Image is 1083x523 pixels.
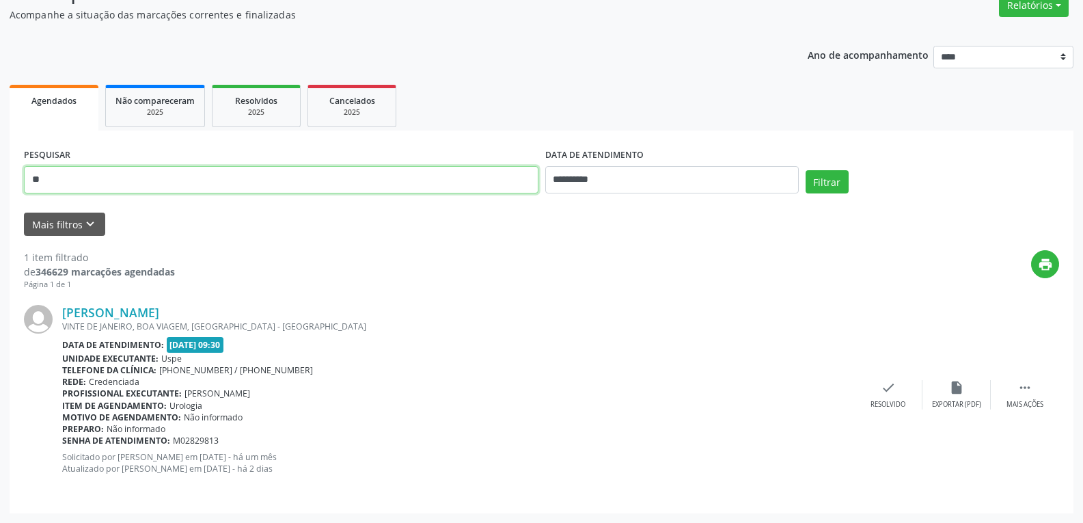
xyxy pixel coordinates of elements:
span: [DATE] 09:30 [167,337,224,353]
b: Preparo: [62,423,104,435]
p: Ano de acompanhamento [808,46,929,63]
i:  [1017,380,1032,395]
b: Telefone da clínica: [62,364,156,376]
span: Credenciada [89,376,139,388]
button: Mais filtroskeyboard_arrow_down [24,213,105,237]
label: DATA DE ATENDIMENTO [545,145,644,166]
button: print [1031,250,1059,278]
span: M02829813 [173,435,219,446]
div: VINTE DE JANEIRO, BOA VIAGEM, [GEOGRAPHIC_DATA] - [GEOGRAPHIC_DATA] [62,321,854,332]
div: de [24,265,175,279]
a: [PERSON_NAME] [62,305,159,320]
img: img [24,305,53,334]
div: 2025 [318,107,386,118]
span: Uspe [161,353,182,364]
div: 1 item filtrado [24,250,175,265]
span: Urologia [169,400,202,412]
b: Profissional executante: [62,388,182,399]
i: insert_drive_file [949,380,964,395]
i: keyboard_arrow_down [83,217,98,232]
span: Não compareceram [115,95,195,107]
strong: 346629 marcações agendadas [36,265,175,278]
b: Rede: [62,376,86,388]
b: Data de atendimento: [62,339,164,351]
b: Motivo de agendamento: [62,412,181,423]
b: Senha de atendimento: [62,435,170,446]
b: Item de agendamento: [62,400,167,412]
div: Exportar (PDF) [932,400,981,410]
div: 2025 [115,107,195,118]
b: Unidade executante: [62,353,159,364]
span: Agendados [31,95,77,107]
span: Não informado [184,412,243,423]
span: [PHONE_NUMBER] / [PHONE_NUMBER] [159,364,313,376]
div: Resolvido [870,400,905,410]
p: Solicitado por [PERSON_NAME] em [DATE] - há um mês Atualizado por [PERSON_NAME] em [DATE] - há 2 ... [62,451,854,474]
i: check [881,380,896,395]
div: 2025 [222,107,290,118]
div: Página 1 de 1 [24,279,175,291]
span: Resolvidos [235,95,277,107]
label: PESQUISAR [24,145,70,166]
i: print [1038,257,1053,272]
span: Não informado [107,423,165,435]
div: Mais ações [1006,400,1043,410]
button: Filtrar [806,170,849,193]
span: Cancelados [329,95,375,107]
span: [PERSON_NAME] [184,388,250,399]
p: Acompanhe a situação das marcações correntes e finalizadas [10,8,754,22]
